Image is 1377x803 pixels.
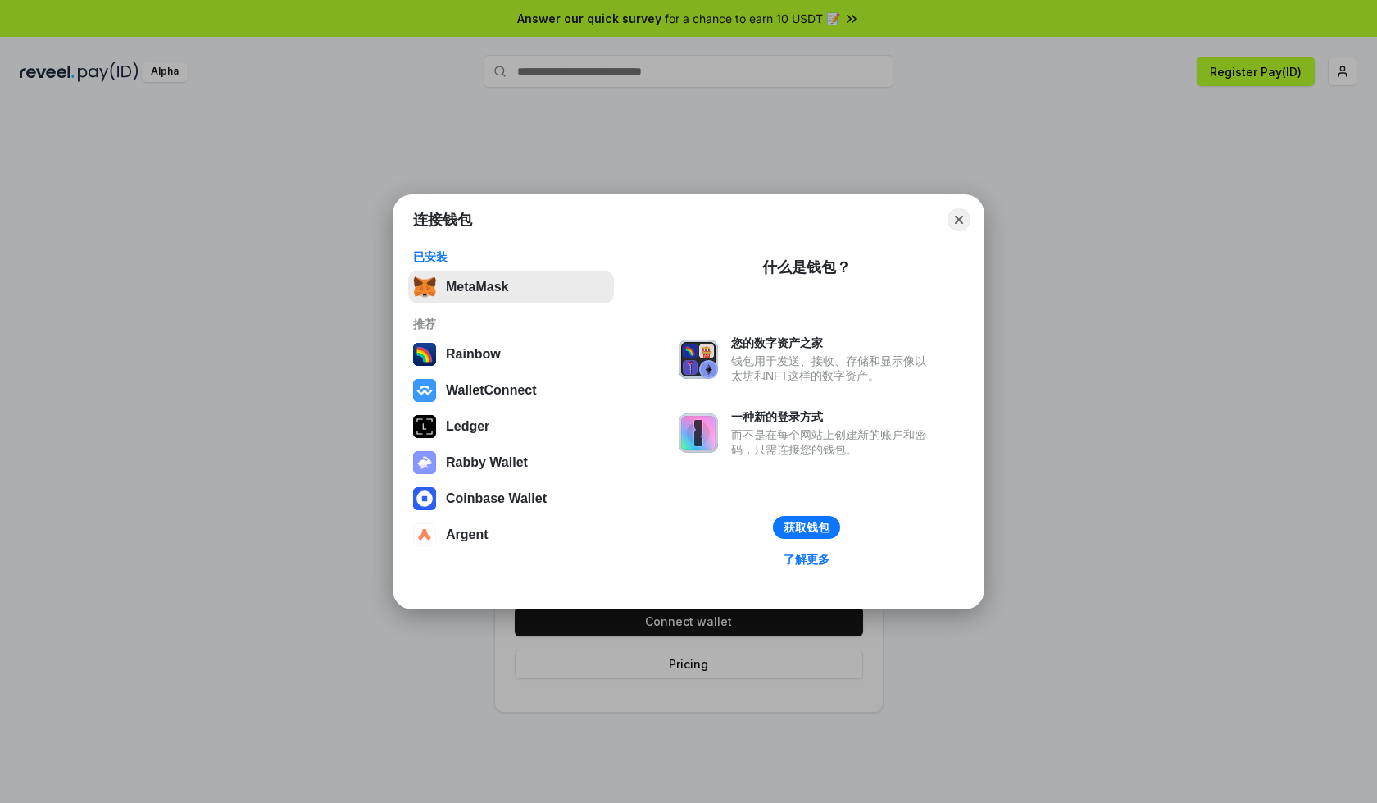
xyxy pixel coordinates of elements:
[408,482,614,515] button: Coinbase Wallet
[413,317,609,331] div: 推荐
[446,419,489,434] div: Ledger
[408,518,614,551] button: Argent
[413,343,436,366] img: svg+xml,%3Csvg%20width%3D%22120%22%20height%3D%22120%22%20viewBox%3D%220%200%20120%20120%22%20fil...
[773,516,840,539] button: 获取钱包
[413,415,436,438] img: svg+xml,%3Csvg%20xmlns%3D%22http%3A%2F%2Fwww.w3.org%2F2000%2Fsvg%22%20width%3D%2228%22%20height%3...
[413,451,436,474] img: svg+xml,%3Csvg%20xmlns%3D%22http%3A%2F%2Fwww.w3.org%2F2000%2Fsvg%22%20fill%3D%22none%22%20viewBox...
[413,523,436,546] img: svg+xml,%3Csvg%20width%3D%2228%22%20height%3D%2228%22%20viewBox%3D%220%200%2028%2028%22%20fill%3D...
[408,446,614,479] button: Rabby Wallet
[731,409,934,424] div: 一种新的登录方式
[731,354,934,383] div: 钱包用于发送、接收、存储和显示像以太坊和NFT这样的数字资产。
[413,210,472,230] h1: 连接钱包
[731,427,934,457] div: 而不是在每个网站上创建新的账户和密码，只需连接您的钱包。
[784,552,829,567] div: 了解更多
[408,338,614,371] button: Rainbow
[762,258,851,277] div: 什么是钱包？
[408,410,614,443] button: Ledger
[948,208,970,231] button: Close
[446,280,508,294] div: MetaMask
[408,271,614,303] button: MetaMask
[413,487,436,510] img: svg+xml,%3Csvg%20width%3D%2228%22%20height%3D%2228%22%20viewBox%3D%220%200%2028%2028%22%20fill%3D...
[413,249,609,264] div: 已安装
[408,374,614,407] button: WalletConnect
[679,340,718,379] img: svg+xml,%3Csvg%20xmlns%3D%22http%3A%2F%2Fwww.w3.org%2F2000%2Fsvg%22%20fill%3D%22none%22%20viewBox...
[446,383,537,398] div: WalletConnect
[413,379,436,402] img: svg+xml,%3Csvg%20width%3D%2228%22%20height%3D%2228%22%20viewBox%3D%220%200%2028%2028%22%20fill%3D...
[774,549,839,570] a: 了解更多
[446,527,489,542] div: Argent
[446,491,547,506] div: Coinbase Wallet
[784,520,829,535] div: 获取钱包
[446,347,501,362] div: Rainbow
[731,335,934,350] div: 您的数字资产之家
[413,276,436,299] img: svg+xml,%3Csvg%20fill%3D%22none%22%20height%3D%2233%22%20viewBox%3D%220%200%2035%2033%22%20width%...
[679,413,718,453] img: svg+xml,%3Csvg%20xmlns%3D%22http%3A%2F%2Fwww.w3.org%2F2000%2Fsvg%22%20fill%3D%22none%22%20viewBox...
[446,455,528,470] div: Rabby Wallet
